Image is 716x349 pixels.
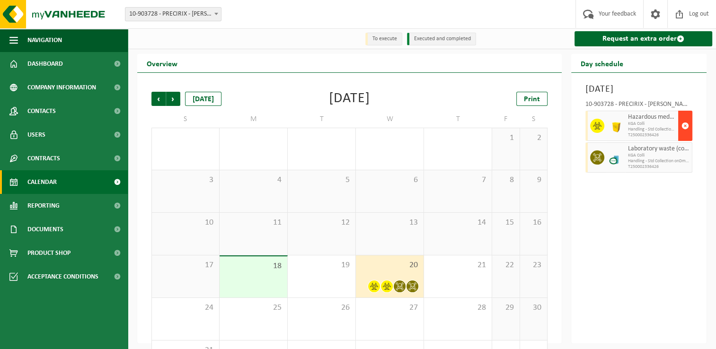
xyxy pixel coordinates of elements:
[292,260,351,270] span: 19
[224,303,283,313] span: 25
[220,111,288,128] td: M
[492,111,520,128] td: F
[361,260,419,270] span: 20
[628,127,676,132] span: Handling - Std Collection onDmd/PalletPlace - COL
[524,96,540,103] span: Print
[151,92,166,106] span: Previous
[166,92,180,106] span: Next
[585,82,692,96] h3: [DATE]
[157,175,214,185] span: 3
[497,218,515,228] span: 15
[27,218,63,241] span: Documents
[525,218,543,228] span: 16
[224,175,283,185] span: 4
[424,111,492,128] td: T
[27,123,45,147] span: Users
[27,194,60,218] span: Reporting
[497,133,515,143] span: 1
[407,33,476,45] li: Executed and completed
[628,132,676,138] span: T250002336426
[609,150,623,165] img: LP-OT-00060-CU
[27,241,71,265] span: Product Shop
[361,303,419,313] span: 27
[137,54,187,72] h2: Overview
[628,121,676,127] span: KGA Colli
[361,175,419,185] span: 6
[27,28,62,52] span: Navigation
[365,33,402,45] li: To execute
[525,133,543,143] span: 2
[628,164,689,170] span: T250002336426
[575,31,712,46] a: Request an extra order
[516,92,548,106] a: Print
[125,8,221,21] span: 10-903728 - PRECIRIX - JETTE
[525,175,543,185] span: 9
[185,92,221,106] div: [DATE]
[497,175,515,185] span: 8
[429,303,487,313] span: 28
[157,303,214,313] span: 24
[292,303,351,313] span: 26
[27,52,63,76] span: Dashboard
[628,113,676,121] span: Hazardous medical waste
[497,260,515,270] span: 22
[329,92,370,106] div: [DATE]
[497,303,515,313] span: 29
[27,147,60,170] span: Contracts
[429,218,487,228] span: 14
[585,101,692,111] div: 10-903728 - PRECIRIX - [PERSON_NAME]
[429,175,487,185] span: 7
[292,175,351,185] span: 5
[292,218,351,228] span: 12
[27,99,56,123] span: Contacts
[525,303,543,313] span: 30
[609,119,623,133] img: LP-SB-00050-HPE-22
[125,7,221,21] span: 10-903728 - PRECIRIX - JETTE
[157,218,214,228] span: 10
[429,260,487,270] span: 21
[224,261,283,271] span: 18
[224,218,283,228] span: 11
[151,111,220,128] td: S
[361,218,419,228] span: 13
[157,260,214,270] span: 17
[628,158,689,164] span: Handling - Std Collection onDmd/PalletPlace - COL
[27,265,98,288] span: Acceptance conditions
[628,145,689,153] span: Laboratory waste (corrosive-flammable)
[356,111,424,128] td: W
[27,170,57,194] span: Calendar
[571,54,633,72] h2: Day schedule
[525,260,543,270] span: 23
[628,153,689,158] span: KGA Colli
[520,111,548,128] td: S
[27,76,96,99] span: Company information
[288,111,356,128] td: T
